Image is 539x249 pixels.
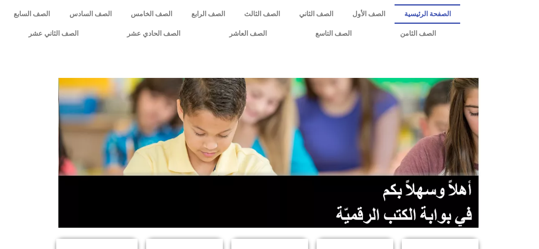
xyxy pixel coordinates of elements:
a: الصف الثاني [289,4,343,24]
a: الصفحة الرئيسية [395,4,460,24]
a: الصف السابع [4,4,60,24]
a: الصف الخامس [121,4,182,24]
a: الصف الثامن [376,24,460,43]
a: الصف التاسع [291,24,376,43]
a: الصف السادس [60,4,121,24]
a: الصف الثاني عشر [4,24,103,43]
a: الصف الثالث [234,4,289,24]
a: الصف الرابع [182,4,234,24]
a: الصف الحادي عشر [103,24,205,43]
a: الصف الأول [343,4,395,24]
a: الصف العاشر [205,24,291,43]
